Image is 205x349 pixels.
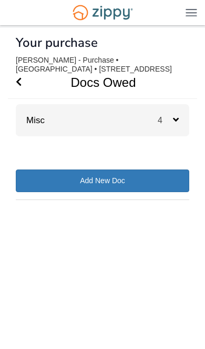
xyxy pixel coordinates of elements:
[16,169,189,192] a: Add New Doc
[186,8,197,16] img: Mobile Dropdown Menu
[8,66,185,98] h1: Docs Owed
[16,36,98,49] h1: Your purchase
[16,66,22,98] a: Go Back
[158,116,173,125] span: 4
[16,115,45,125] a: Misc
[16,56,189,74] div: [PERSON_NAME] - Purchase • [GEOGRAPHIC_DATA] • [STREET_ADDRESS]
